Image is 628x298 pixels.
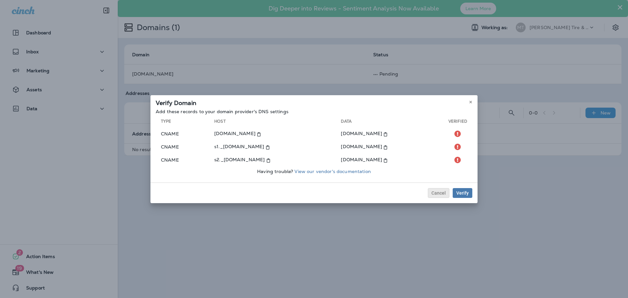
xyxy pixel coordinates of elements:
td: cname [156,154,214,166]
td: cname [156,141,214,153]
td: s1._[DOMAIN_NAME] [214,141,341,153]
a: View our vendor's documentation [294,168,371,174]
div: Verify Domain [150,95,478,109]
span: Cancel [431,191,446,195]
th: Type [156,119,214,127]
p: Having trouble? [156,169,472,174]
th: Host [214,119,341,127]
td: [DOMAIN_NAME] [341,141,448,153]
td: s2._[DOMAIN_NAME] [214,154,341,166]
td: [DOMAIN_NAME] [214,128,341,140]
td: cname [156,128,214,140]
th: Data [341,119,448,127]
button: Verify [453,188,472,198]
div: Verify [456,191,469,195]
td: [DOMAIN_NAME] [341,154,448,166]
button: Cancel [428,188,449,198]
p: Add these records to your domain provider's DNS settings [156,109,472,114]
th: Verified [448,119,472,127]
td: [DOMAIN_NAME] [341,128,448,140]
